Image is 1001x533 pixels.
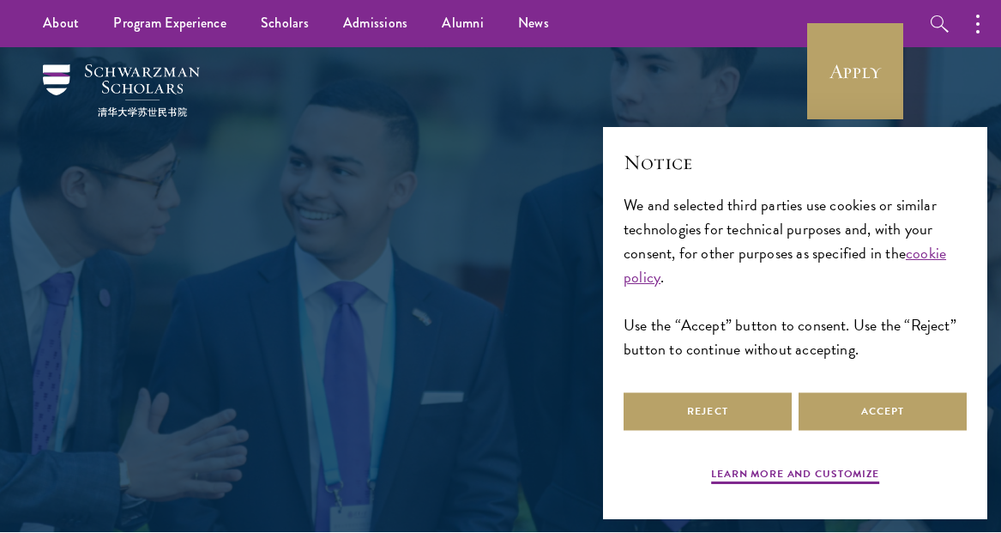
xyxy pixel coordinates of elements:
div: We and selected third parties use cookies or similar technologies for technical purposes and, wit... [624,193,967,362]
img: Schwarzman Scholars [43,64,200,117]
h2: Notice [624,148,967,177]
button: Reject [624,392,792,431]
a: Apply [807,23,903,119]
button: Learn more and customize [711,466,879,487]
a: cookie policy [624,241,946,288]
button: Accept [799,392,967,431]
